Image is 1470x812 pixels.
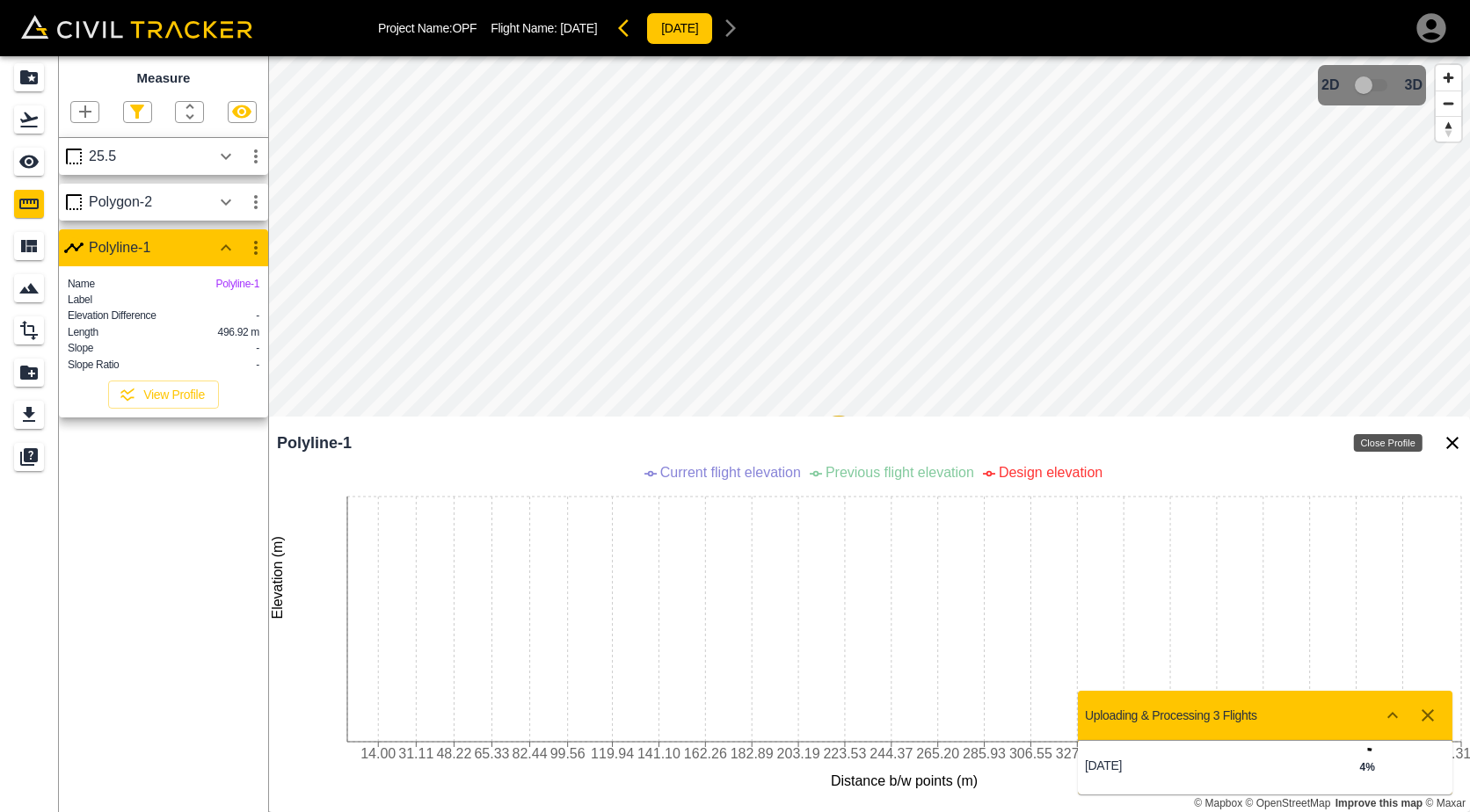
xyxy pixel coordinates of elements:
tspan: 182.89 [731,746,774,761]
button: [DATE] [646,12,713,45]
strong: 4 % [1359,761,1374,773]
tspan: 162.26 [684,746,727,761]
a: Mapbox [1194,797,1242,809]
tspan: 14.00 [360,746,396,761]
tspan: 119.94 [591,746,634,761]
span: Current flight elevation [660,465,801,480]
tspan: 223.53 [823,746,866,761]
button: Show more [1375,698,1410,733]
div: Close Profile [1353,434,1422,452]
a: OpenStreetMap [1246,797,1331,809]
a: Maxar [1425,797,1466,809]
tspan: 265.20 [916,746,959,761]
span: [DATE] [560,21,597,35]
p: Project Name: OPF [378,21,477,35]
b: Polyline-1 [277,434,352,453]
tspan: 82.44 [513,746,548,761]
span: 2D [1321,77,1339,93]
img: Civil Tracker [21,15,252,39]
tspan: 31.11 [398,746,433,761]
canvas: Map [268,56,1470,812]
tspan: Distance b/w points (m) [831,773,978,788]
p: Uploading & Processing 3 Flights [1085,708,1257,722]
tspan: 327.18 [1056,746,1099,761]
button: Zoom out [1436,91,1461,116]
div: Map marker [827,416,851,452]
tspan: 99.56 [550,746,586,761]
span: 3D model not uploaded yet [1347,69,1398,102]
span: 3D [1405,77,1423,93]
a: Map feedback [1335,797,1423,809]
span: Design elevation [999,465,1102,480]
tspan: 141.10 [637,746,680,761]
p: Flight Name: [491,21,597,35]
tspan: 285.93 [963,746,1006,761]
tspan: 203.19 [777,746,820,761]
tspan: Elevation (m) [270,536,285,619]
span: Previous flight elevation [826,465,974,480]
tspan: 48.22 [436,746,471,761]
button: Reset bearing to north [1436,116,1461,141]
button: Close Profile [1435,425,1470,460]
p: [DATE] [1085,758,1265,772]
tspan: 306.55 [1009,746,1052,761]
tspan: 65.33 [474,746,509,761]
tspan: 244.37 [870,746,913,761]
button: Zoom in [1436,65,1461,91]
